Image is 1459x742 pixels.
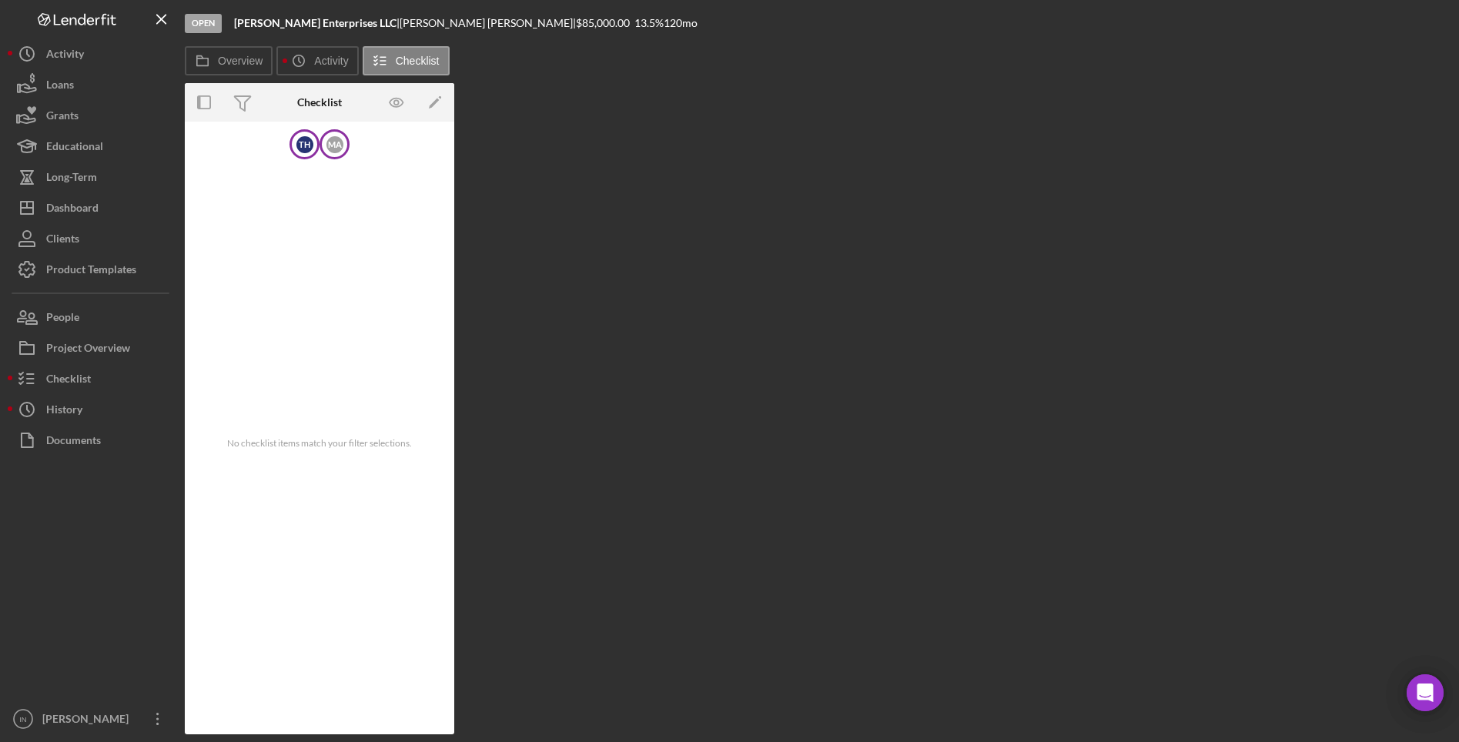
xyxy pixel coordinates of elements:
[46,38,84,73] div: Activity
[396,55,440,67] label: Checklist
[46,254,136,289] div: Product Templates
[19,715,27,724] text: IN
[1407,674,1444,711] div: Open Intercom Messenger
[8,302,177,333] button: People
[8,162,177,192] button: Long-Term
[227,438,412,449] span: No checklist items match your filter selections.
[234,16,397,29] b: [PERSON_NAME] Enterprises LLC
[297,96,342,109] div: Checklist
[46,192,99,227] div: Dashboard
[46,394,82,429] div: History
[8,131,177,162] button: Educational
[46,100,79,135] div: Grants
[276,46,358,75] button: Activity
[8,254,177,285] button: Product Templates
[46,425,101,460] div: Documents
[363,46,450,75] button: Checklist
[8,100,177,131] button: Grants
[664,17,698,29] div: 120 mo
[8,69,177,100] button: Loans
[8,425,177,456] button: Documents
[326,136,343,153] div: M A
[234,17,400,29] div: |
[8,394,177,425] button: History
[400,17,576,29] div: [PERSON_NAME] [PERSON_NAME] |
[46,363,91,398] div: Checklist
[8,704,177,734] button: IN[PERSON_NAME]
[46,69,74,104] div: Loans
[8,333,177,363] button: Project Overview
[576,17,634,29] div: $85,000.00
[8,223,177,254] button: Clients
[314,55,348,67] label: Activity
[8,192,177,223] button: Dashboard
[46,302,79,336] div: People
[46,162,97,196] div: Long-Term
[46,333,130,367] div: Project Overview
[185,46,273,75] button: Overview
[185,14,222,33] div: Open
[46,223,79,258] div: Clients
[296,136,313,153] div: T H
[8,363,177,394] button: Checklist
[38,704,139,738] div: [PERSON_NAME]
[218,55,263,67] label: Overview
[46,131,103,165] div: Educational
[634,17,664,29] div: 13.5 %
[8,38,177,69] button: Activity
